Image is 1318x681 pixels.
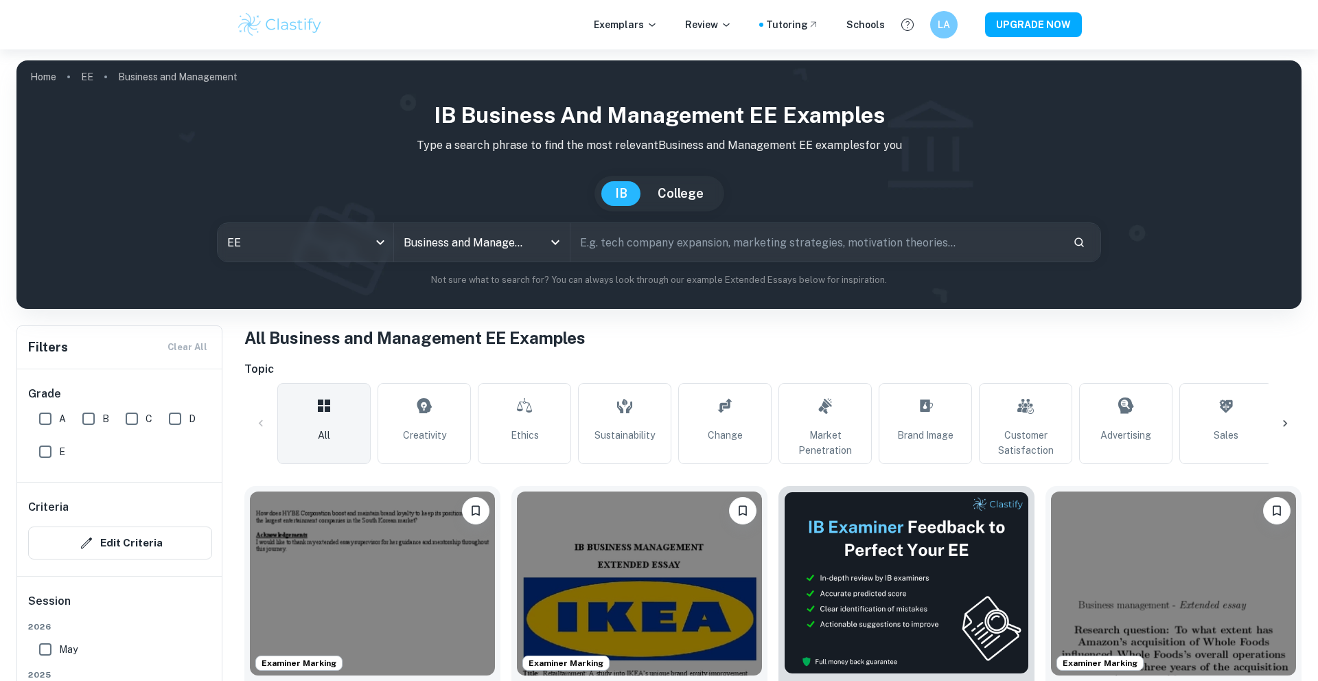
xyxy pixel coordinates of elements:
[601,181,641,206] button: IB
[250,492,495,676] img: Business and Management EE example thumbnail: How does HYBE Corporation boost and main
[985,12,1082,37] button: UPGRADE NOW
[256,657,342,669] span: Examiner Marking
[189,411,196,426] span: D
[511,428,539,443] span: Ethics
[318,428,330,443] span: All
[236,11,323,38] img: Clastify logo
[27,99,1291,132] h1: IB Business and Management EE examples
[897,428,953,443] span: Brand Image
[594,428,655,443] span: Sustainability
[546,233,565,252] button: Open
[1057,657,1143,669] span: Examiner Marking
[30,67,56,86] a: Home
[28,621,212,633] span: 2026
[846,17,885,32] a: Schools
[27,137,1291,154] p: Type a search phrase to find the most relevant Business and Management EE examples for you
[27,273,1291,287] p: Not sure what to search for? You can always look through our example Extended Essays below for in...
[1051,492,1296,676] img: Business and Management EE example thumbnail: To what extent has Amazon’s acquisition
[708,428,743,443] span: Change
[570,223,1062,262] input: E.g. tech company expansion, marketing strategies, motivation theories...
[28,527,212,559] button: Edit Criteria
[766,17,819,32] a: Tutoring
[594,17,658,32] p: Exemplars
[244,325,1302,350] h1: All Business and Management EE Examples
[244,361,1302,378] h6: Topic
[785,428,866,458] span: Market Penetration
[936,17,952,32] h6: LA
[985,428,1066,458] span: Customer Satisfaction
[1263,497,1291,524] button: Bookmark
[28,669,212,681] span: 2025
[59,444,65,459] span: E
[59,411,66,426] span: A
[118,69,238,84] p: Business and Management
[403,428,446,443] span: Creativity
[28,499,69,516] h6: Criteria
[218,223,393,262] div: EE
[462,497,489,524] button: Bookmark
[28,386,212,402] h6: Grade
[685,17,732,32] p: Review
[28,338,68,357] h6: Filters
[102,411,109,426] span: B
[517,492,762,676] img: Business and Management EE example thumbnail: To what extent have IKEA's in-store reta
[523,657,609,669] span: Examiner Marking
[784,492,1029,674] img: Thumbnail
[644,181,717,206] button: College
[146,411,152,426] span: C
[28,593,212,621] h6: Session
[1067,231,1091,254] button: Search
[930,11,958,38] button: LA
[1100,428,1151,443] span: Advertising
[729,497,756,524] button: Bookmark
[81,67,93,86] a: EE
[59,642,78,657] span: May
[16,60,1302,309] img: profile cover
[896,13,919,36] button: Help and Feedback
[1214,428,1238,443] span: Sales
